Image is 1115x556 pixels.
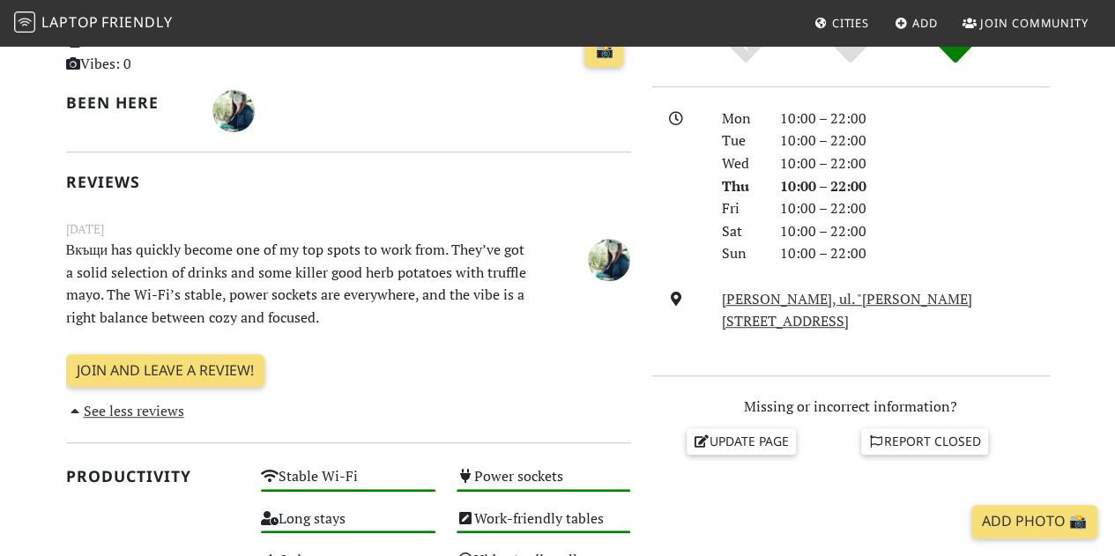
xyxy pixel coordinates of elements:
[56,239,544,329] p: Вкъщи has quickly become one of my top spots to work from. They’ve got a solid selection of drink...
[807,7,876,39] a: Cities
[14,11,35,33] img: LaptopFriendly
[56,219,642,239] small: [DATE]
[66,354,264,388] a: Join and leave a review!
[711,220,769,243] div: Sat
[652,396,1050,419] p: Missing or incorrect information?
[66,93,191,112] h2: Been here
[212,100,255,119] span: Boryana Krasimirova
[980,15,1089,31] span: Join Community
[832,15,869,31] span: Cities
[955,7,1096,39] a: Join Community
[446,463,642,506] div: Power sockets
[711,107,769,130] div: Mon
[66,467,241,486] h2: Productivity
[711,242,769,265] div: Sun
[971,505,1097,538] a: Add Photo 📸
[769,152,1060,175] div: 10:00 – 22:00
[588,239,630,281] img: 2538-boryana.jpg
[769,220,1060,243] div: 10:00 – 22:00
[212,90,255,132] img: 2538-boryana.jpg
[722,289,972,331] a: [PERSON_NAME], ul. "[PERSON_NAME][STREET_ADDRESS]
[888,7,945,39] a: Add
[584,34,623,68] a: 📸
[912,15,938,31] span: Add
[14,8,173,39] a: LaptopFriendly LaptopFriendly
[769,197,1060,220] div: 10:00 – 22:00
[101,12,172,32] span: Friendly
[861,428,988,455] a: Report closed
[446,506,642,548] div: Work-friendly tables
[769,175,1060,198] div: 10:00 – 22:00
[66,401,184,420] a: See less reviews
[66,173,631,191] h2: Reviews
[66,31,241,76] p: Visits: 2 Vibes: 0
[250,506,446,548] div: Long stays
[250,463,446,506] div: Stable Wi-Fi
[769,107,1060,130] div: 10:00 – 22:00
[711,130,769,152] div: Tue
[588,248,630,268] span: Boryana Krasimirova
[711,197,769,220] div: Fri
[41,12,99,32] span: Laptop
[711,175,769,198] div: Thu
[769,242,1060,265] div: 10:00 – 22:00
[711,152,769,175] div: Wed
[687,428,796,455] a: Update page
[769,130,1060,152] div: 10:00 – 22:00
